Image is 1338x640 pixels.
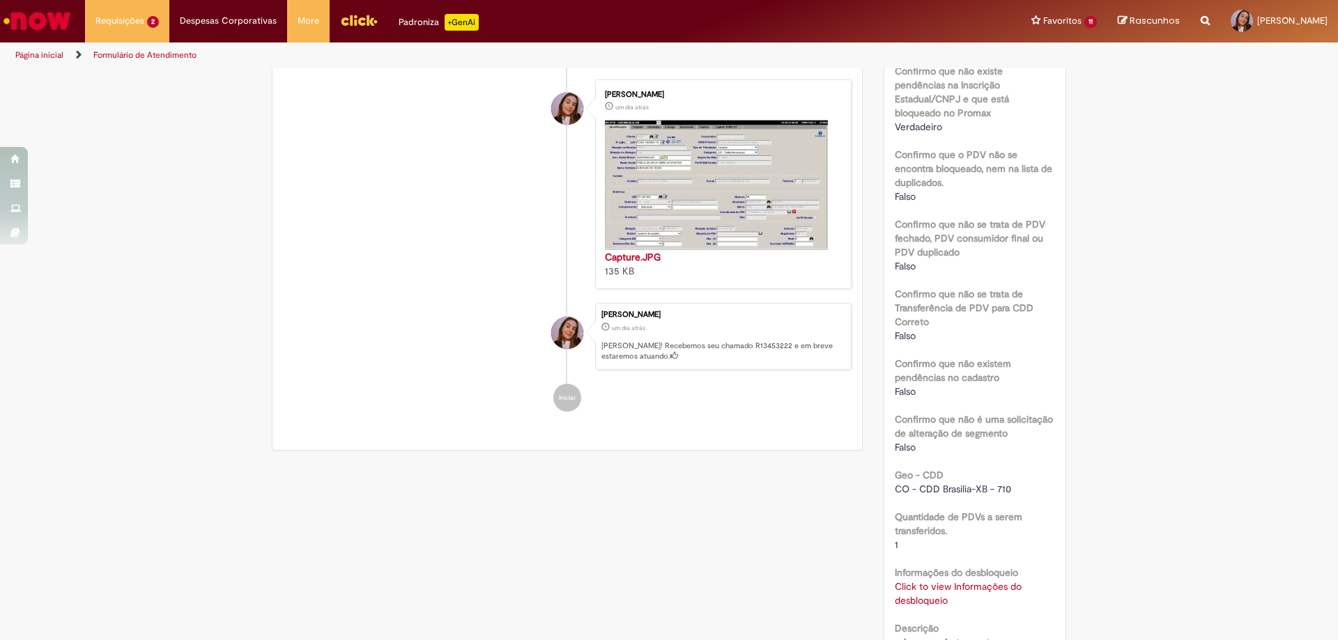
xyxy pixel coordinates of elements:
[147,16,159,28] span: 2
[605,251,661,263] a: Capture.JPG
[93,49,197,61] a: Formulário de Atendimento
[895,441,916,453] span: Falso
[895,148,1052,189] b: Confirmo que o PDV não se encontra bloqueado, nem na lista de duplicados.
[1118,15,1180,28] a: Rascunhos
[895,510,1022,537] b: Quantidade de PDVs a serem transferidos.
[1257,15,1328,26] span: [PERSON_NAME]
[895,566,1018,579] b: Informações do desbloqueio
[551,317,583,349] div: Luisa Neves Campos
[895,329,916,342] span: Falso
[895,357,1011,384] b: Confirmo que não existem pendências no cadastro
[601,311,844,319] div: [PERSON_NAME]
[895,120,942,133] span: Verdadeiro
[1043,14,1082,28] span: Favoritos
[1084,16,1097,28] span: 11
[605,250,837,278] div: 135 KB
[180,14,277,28] span: Despesas Corporativas
[612,324,645,332] time: 27/08/2025 15:36:00
[605,91,837,99] div: [PERSON_NAME]
[95,14,144,28] span: Requisições
[895,469,944,481] b: Geo - CDD
[895,385,916,398] span: Falso
[551,93,583,125] div: Luisa Neves Campos
[15,49,63,61] a: Página inicial
[895,538,898,551] span: 1
[445,14,479,31] p: +GenAi
[10,42,882,68] ul: Trilhas de página
[895,580,1022,607] a: Click to view Informações do desbloqueio
[895,260,916,272] span: Falso
[895,65,1009,119] b: Confirmo que não existe pendências na Inscrição Estadual/CNPJ e que está bloqueado no Promax
[612,324,645,332] span: um dia atrás
[283,303,852,370] li: Luisa Neves Campos
[615,103,649,111] time: 27/08/2025 15:35:58
[895,622,939,634] b: Descrição
[399,14,479,31] div: Padroniza
[1,7,73,35] img: ServiceNow
[340,10,378,31] img: click_logo_yellow_360x200.png
[601,341,844,362] p: [PERSON_NAME]! Recebemos seu chamado R13453222 e em breve estaremos atuando.
[615,103,649,111] span: um dia atrás
[895,288,1033,328] b: Confirmo que não se trata de Transferência de PDV para CDD Correto
[895,218,1045,258] b: Confirmo que não se trata de PDV fechado, PDV consumidor final ou PDV duplicado
[895,483,1011,495] span: CO - CDD Brasilia-XB - 710
[895,190,916,203] span: Falso
[298,14,319,28] span: More
[895,413,1053,439] b: Confirmo que não é uma solicitação de alteração de segmento
[1130,14,1180,27] span: Rascunhos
